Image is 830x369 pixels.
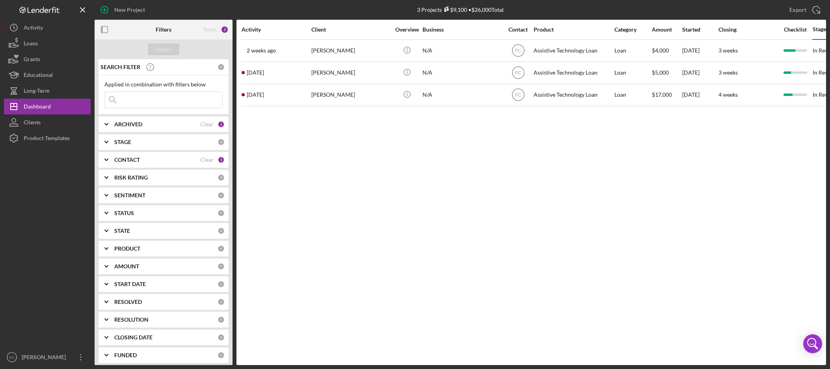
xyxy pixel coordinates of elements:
[218,334,225,341] div: 0
[9,355,15,360] text: FC
[114,2,145,18] div: New Project
[614,26,651,33] div: Category
[148,43,179,55] button: Apply
[156,26,171,33] b: Filters
[534,84,612,105] div: Assistive Technology Loan
[114,121,142,127] b: ARCHIVED
[24,83,50,101] div: Long-Term
[614,62,651,83] div: Loan
[114,334,153,341] b: CLOSING DATE
[422,26,501,33] div: Business
[218,263,225,270] div: 0
[24,51,40,69] div: Grants
[311,40,390,61] div: [PERSON_NAME]
[104,81,223,88] div: Applied in combination with filters below
[614,40,651,61] div: Loan
[114,157,140,163] b: CONTACT
[200,121,214,127] div: Clear
[114,317,149,323] b: RESOLUTION
[534,62,612,83] div: Assistive Technology Loan
[218,227,225,234] div: 0
[718,26,778,33] div: Closing
[534,40,612,61] div: Assistive Technology Loan
[682,26,718,33] div: Started
[789,2,806,18] div: Export
[4,83,91,99] button: Long-Term
[682,62,718,83] div: [DATE]
[803,334,822,353] div: Open Intercom Messenger
[422,62,501,83] div: N/A
[114,174,148,181] b: RISK RATING
[442,6,467,13] div: $9,100
[534,26,612,33] div: Product
[24,67,53,85] div: Educational
[24,130,70,148] div: Product Templates
[114,210,134,216] b: STATUS
[247,69,264,76] time: 2025-09-10 01:35
[218,156,225,163] div: 1
[515,70,521,76] text: FC
[218,298,225,305] div: 0
[218,352,225,359] div: 0
[218,121,225,128] div: 1
[114,299,142,305] b: RESOLVED
[114,192,145,199] b: SENTIMENT
[4,36,91,51] button: Loans
[503,26,533,33] div: Contact
[515,92,521,98] text: FC
[203,26,217,33] div: Reset
[114,245,140,252] b: PRODUCT
[218,281,225,288] div: 0
[682,40,718,61] div: [DATE]
[652,69,669,76] span: $5,000
[200,157,214,163] div: Clear
[652,26,681,33] div: Amount
[24,114,41,132] div: Clients
[218,210,225,217] div: 0
[114,139,131,145] b: STAGE
[311,84,390,105] div: [PERSON_NAME]
[24,99,51,116] div: Dashboard
[4,349,91,365] button: FC[PERSON_NAME]
[156,43,171,55] div: Apply
[242,26,311,33] div: Activity
[247,92,264,98] time: 2025-09-15 01:23
[515,48,521,54] text: FC
[95,2,153,18] button: New Project
[4,130,91,146] button: Product Templates
[221,26,229,34] div: 2
[718,91,738,98] time: 4 weeks
[114,352,137,358] b: FUNDED
[652,47,669,54] span: $4,000
[614,84,651,105] div: Loan
[422,40,501,61] div: N/A
[247,47,276,54] time: 2025-09-05 20:25
[4,20,91,36] button: Activity
[782,2,826,18] button: Export
[218,174,225,181] div: 0
[114,228,130,234] b: STATE
[718,47,738,54] time: 3 weeks
[718,69,738,76] time: 3 weeks
[218,316,225,323] div: 0
[218,192,225,199] div: 0
[392,26,422,33] div: Overview
[218,139,225,146] div: 0
[20,349,71,367] div: [PERSON_NAME]
[218,245,225,252] div: 0
[652,91,672,98] span: $17,000
[4,51,91,67] button: Grants
[311,26,390,33] div: Client
[422,84,501,105] div: N/A
[114,281,146,287] b: START DATE
[24,20,43,37] div: Activity
[4,114,91,130] a: Clients
[4,67,91,83] button: Educational
[100,64,140,70] b: SEARCH FILTER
